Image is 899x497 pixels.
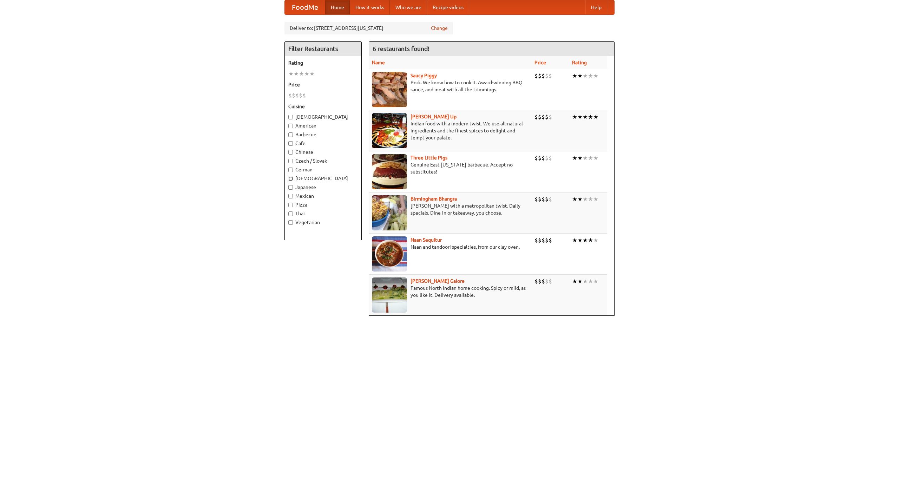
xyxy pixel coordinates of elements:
[545,154,549,162] li: $
[288,149,358,156] label: Chinese
[411,237,442,243] a: Naan Sequitur
[288,210,358,217] label: Thai
[372,243,529,250] p: Naan and tandoori specialties, from our clay oven.
[549,277,552,285] li: $
[288,103,358,110] h5: Cuisine
[292,92,295,99] li: $
[534,236,538,244] li: $
[372,72,407,107] img: saucy.jpg
[288,185,293,190] input: Japanese
[288,70,294,78] li: ★
[390,0,427,14] a: Who we are
[538,154,542,162] li: $
[304,70,309,78] li: ★
[411,196,457,202] a: Birmingham Bhangra
[288,175,358,182] label: [DEMOGRAPHIC_DATA]
[288,92,292,99] li: $
[284,22,453,34] div: Deliver to: [STREET_ADDRESS][US_STATE]
[288,59,358,66] h5: Rating
[588,72,593,80] li: ★
[583,72,588,80] li: ★
[299,92,302,99] li: $
[288,192,358,200] label: Mexican
[534,195,538,203] li: $
[583,277,588,285] li: ★
[288,166,358,173] label: German
[372,285,529,299] p: Famous North Indian home cooking. Spicy or mild, as you like it. Delivery available.
[593,154,598,162] li: ★
[593,72,598,80] li: ★
[577,154,583,162] li: ★
[572,113,577,121] li: ★
[294,70,299,78] li: ★
[583,113,588,121] li: ★
[372,236,407,272] img: naansequitur.jpg
[285,0,325,14] a: FoodMe
[583,154,588,162] li: ★
[288,122,358,129] label: American
[288,124,293,128] input: American
[542,277,545,285] li: $
[534,154,538,162] li: $
[577,72,583,80] li: ★
[549,72,552,80] li: $
[411,73,437,78] a: Saucy Piggy
[545,195,549,203] li: $
[593,195,598,203] li: ★
[538,195,542,203] li: $
[593,277,598,285] li: ★
[538,236,542,244] li: $
[538,277,542,285] li: $
[411,155,447,161] b: Three Little Pigs
[545,113,549,121] li: $
[572,277,577,285] li: ★
[288,141,293,146] input: Cafe
[577,113,583,121] li: ★
[288,194,293,198] input: Mexican
[549,113,552,121] li: $
[545,236,549,244] li: $
[288,203,293,207] input: Pizza
[545,277,549,285] li: $
[572,236,577,244] li: ★
[288,220,293,225] input: Vegetarian
[288,219,358,226] label: Vegetarian
[288,115,293,119] input: [DEMOGRAPHIC_DATA]
[588,236,593,244] li: ★
[572,154,577,162] li: ★
[411,278,465,284] a: [PERSON_NAME] Galore
[572,195,577,203] li: ★
[583,195,588,203] li: ★
[372,161,529,175] p: Genuine East [US_STATE] barbecue. Accept no substitutes!
[372,120,529,141] p: Indian food with a modern twist. We use all-natural ingredients and the finest spices to delight ...
[427,0,469,14] a: Recipe videos
[288,176,293,181] input: [DEMOGRAPHIC_DATA]
[593,236,598,244] li: ★
[588,277,593,285] li: ★
[572,72,577,80] li: ★
[325,0,350,14] a: Home
[372,154,407,189] img: littlepigs.jpg
[534,60,546,65] a: Price
[572,60,587,65] a: Rating
[288,132,293,137] input: Barbecue
[372,277,407,313] img: currygalore.jpg
[288,157,358,164] label: Czech / Slovak
[588,195,593,203] li: ★
[372,60,385,65] a: Name
[288,81,358,88] h5: Price
[583,236,588,244] li: ★
[577,277,583,285] li: ★
[288,168,293,172] input: German
[542,195,545,203] li: $
[285,42,361,56] h4: Filter Restaurants
[542,154,545,162] li: $
[288,113,358,120] label: [DEMOGRAPHIC_DATA]
[373,45,429,52] ng-pluralize: 6 restaurants found!
[431,25,448,32] a: Change
[577,195,583,203] li: ★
